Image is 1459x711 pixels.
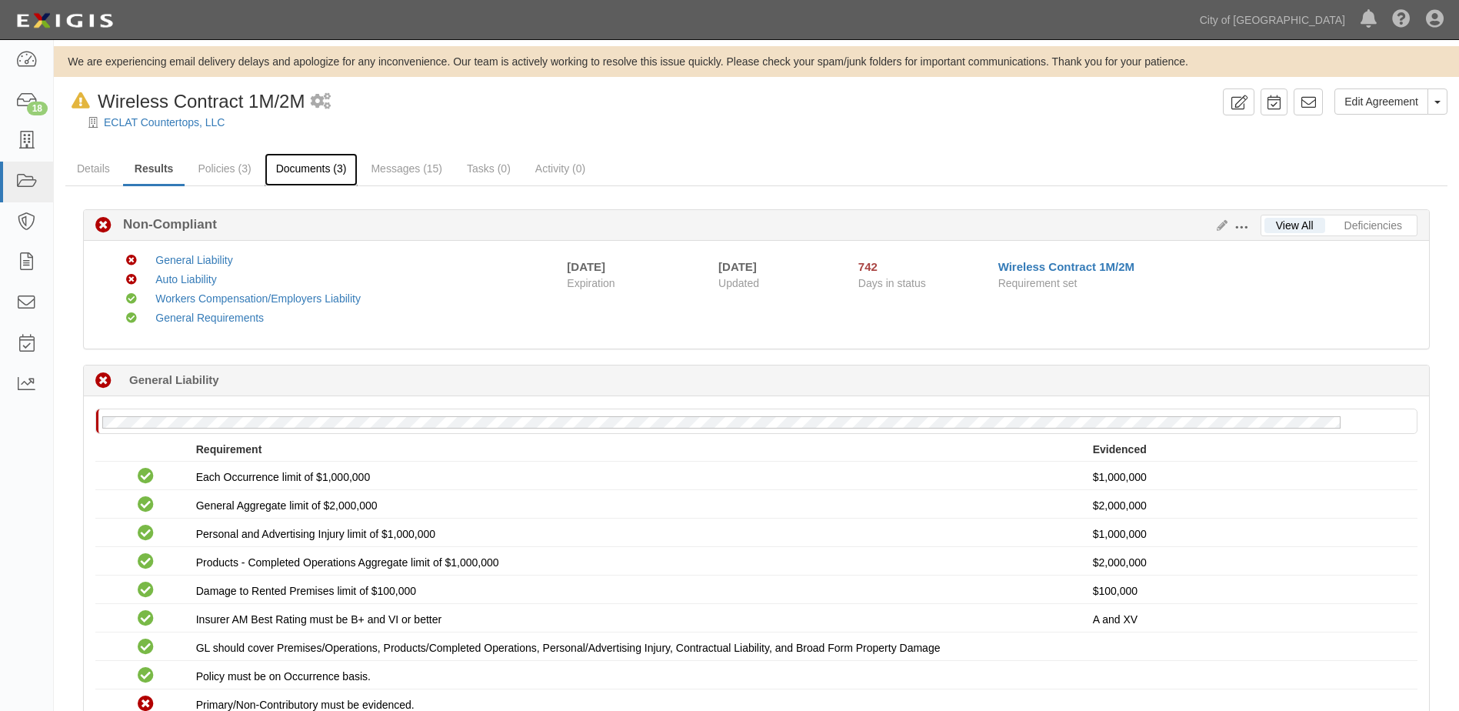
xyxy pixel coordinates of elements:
[126,294,137,305] i: Compliant
[1093,469,1406,485] p: $1,000,000
[126,275,137,285] i: Non-Compliant
[196,699,415,711] span: Primary/Non-Contributory must be evidenced.
[126,313,137,324] i: Compliant
[138,554,154,570] i: Compliant
[196,670,371,683] span: Policy must be on Occurrence basis.
[1093,443,1147,456] strong: Evidenced
[265,153,358,186] a: Documents (3)
[138,639,154,656] i: Compliant
[155,273,216,285] a: Auto Liability
[138,469,154,485] i: Compliant
[54,54,1459,69] div: We are experiencing email delivery delays and apologize for any inconvenience. Our team is active...
[196,499,378,512] span: General Aggregate limit of $2,000,000
[138,497,154,513] i: Compliant
[98,91,305,112] span: Wireless Contract 1M/2M
[567,259,605,275] div: [DATE]
[858,277,926,289] span: Days in status
[95,218,112,234] i: Non-Compliant
[196,528,435,540] span: Personal and Advertising Injury limit of $1,000,000
[311,94,331,110] i: 1 scheduled workflow
[1392,11,1411,29] i: Help Center - Complianz
[1264,218,1325,233] a: View All
[524,153,597,184] a: Activity (0)
[1093,526,1406,542] p: $1,000,000
[95,373,112,389] i: Non-Compliant 742 days (since 08/14/2023)
[12,7,118,35] img: logo-5460c22ac91f19d4615b14bd174203de0afe785f0fc80cf4dbbc73dc1793850b.png
[196,443,262,456] strong: Requirement
[196,585,416,597] span: Damage to Rented Premises limit of $100,000
[1334,88,1428,115] a: Edit Agreement
[65,153,122,184] a: Details
[138,668,154,684] i: Compliant
[155,292,361,305] a: Workers Compensation/Employers Liability
[196,471,370,483] span: Each Occurrence limit of $1,000,000
[1192,5,1353,35] a: City of [GEOGRAPHIC_DATA]
[65,88,305,115] div: Wireless Contract 1M/2M
[1211,219,1227,232] a: Edit Results
[72,93,90,109] i: In Default since 08/19/2025
[138,582,154,599] i: Compliant
[112,215,217,234] b: Non-Compliant
[858,259,987,275] div: Since 08/14/2023
[1093,555,1406,570] p: $2,000,000
[126,255,137,266] i: Non-Compliant
[196,642,941,654] span: GL should cover Premises/Operations, Products/Completed Operations, Personal/Advertising Injury, ...
[1093,583,1406,599] p: $100,000
[138,611,154,627] i: Compliant
[155,254,232,266] a: General Liability
[1333,218,1414,233] a: Deficiencies
[998,277,1078,289] span: Requirement set
[186,153,262,184] a: Policies (3)
[104,116,225,129] a: ECLAT Countertops, LLC
[155,312,264,324] a: General Requirements
[718,277,759,289] span: Updated
[359,153,454,184] a: Messages (15)
[998,260,1134,273] a: Wireless Contract 1M/2M
[27,102,48,115] div: 18
[196,556,499,569] span: Products - Completed Operations Aggregate limit of $1,000,000
[718,259,835,275] div: [DATE]
[567,275,707,291] span: Expiration
[138,526,154,542] i: Compliant
[196,613,441,626] span: Insurer AM Best Rating must be B+ and VI or better
[455,153,522,184] a: Tasks (0)
[1093,498,1406,513] p: $2,000,000
[1093,612,1406,627] p: A and XV
[129,372,219,388] b: General Liability
[123,153,185,186] a: Results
